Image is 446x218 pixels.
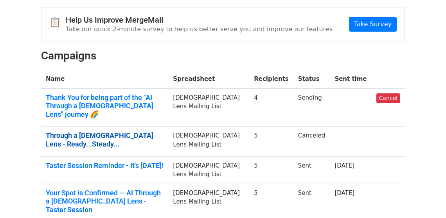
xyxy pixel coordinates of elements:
td: 5 [249,156,293,184]
a: Take Survey [349,17,397,32]
p: Take our quick 2-minute survey to help us better serve you and improve our features [66,25,333,33]
th: Recipients [249,70,293,88]
th: Status [293,70,330,88]
a: Cancel [376,93,400,103]
h2: Campaigns [41,49,405,63]
span: 📋 [49,17,66,28]
a: [DATE] [334,162,354,169]
td: 5 [249,127,293,156]
iframe: Chat Widget [407,180,446,218]
td: Sent [293,156,330,184]
td: [DEMOGRAPHIC_DATA] Lens Mailing List [168,88,249,127]
td: 4 [249,88,293,127]
td: [DEMOGRAPHIC_DATA] Lens Mailing List [168,156,249,184]
td: Sending [293,88,330,127]
a: Through a [DEMOGRAPHIC_DATA] Lens - Ready...Steady... [46,131,164,148]
th: Sent time [330,70,371,88]
th: Name [41,70,168,88]
h4: Help Us Improve MergeMail [66,15,333,25]
a: Thank You for being part of the "AI Through a [DEMOGRAPHIC_DATA] Lens" journey 🌈 [46,93,164,119]
th: Spreadsheet [168,70,249,88]
a: Taster Session Reminder - It's [DATE]! [46,161,164,170]
a: [DATE] [334,189,354,197]
td: [DEMOGRAPHIC_DATA] Lens Mailing List [168,127,249,156]
td: Canceled [293,127,330,156]
a: Your Spot is Confirmed — AI Through a [DEMOGRAPHIC_DATA] Lens - Taster Session [46,189,164,214]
